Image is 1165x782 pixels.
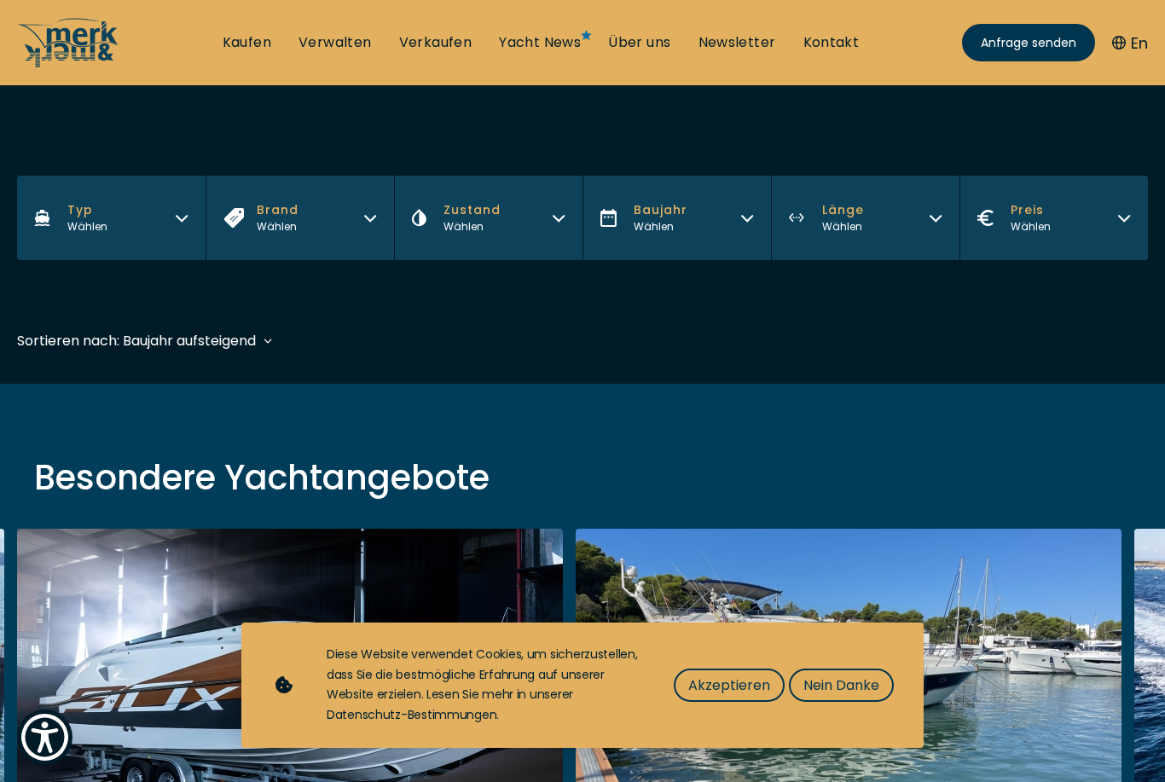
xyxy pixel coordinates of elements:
[688,675,770,696] span: Akzeptieren
[803,675,879,696] span: Nein Danke
[17,176,206,260] button: TypWählen
[1112,32,1148,55] button: En
[327,706,496,723] a: Datenschutz-Bestimmungen
[223,33,271,52] a: Kaufen
[962,24,1095,61] a: Anfrage senden
[257,201,298,219] span: Brand
[634,201,687,219] span: Baujahr
[17,710,72,765] button: Show Accessibility Preferences
[1011,219,1051,235] div: Wählen
[206,176,394,260] button: BrandWählen
[674,669,785,702] button: Akzeptieren
[298,33,372,52] a: Verwalten
[257,219,298,235] div: Wählen
[981,34,1076,52] span: Anfrage senden
[394,176,582,260] button: ZustandWählen
[443,219,501,235] div: Wählen
[582,176,771,260] button: BaujahrWählen
[959,176,1148,260] button: PreisWählen
[803,33,860,52] a: Kontakt
[771,176,959,260] button: LängeWählen
[17,330,256,351] div: Sortieren nach: Baujahr aufsteigend
[67,201,107,219] span: Typ
[698,33,776,52] a: Newsletter
[443,201,501,219] span: Zustand
[822,201,864,219] span: Länge
[67,219,107,235] div: Wählen
[789,669,894,702] button: Nein Danke
[822,219,864,235] div: Wählen
[327,645,640,726] div: Diese Website verwendet Cookies, um sicherzustellen, dass Sie die bestmögliche Erfahrung auf unse...
[399,33,472,52] a: Verkaufen
[499,33,581,52] a: Yacht News
[1011,201,1051,219] span: Preis
[634,219,687,235] div: Wählen
[608,33,670,52] a: Über uns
